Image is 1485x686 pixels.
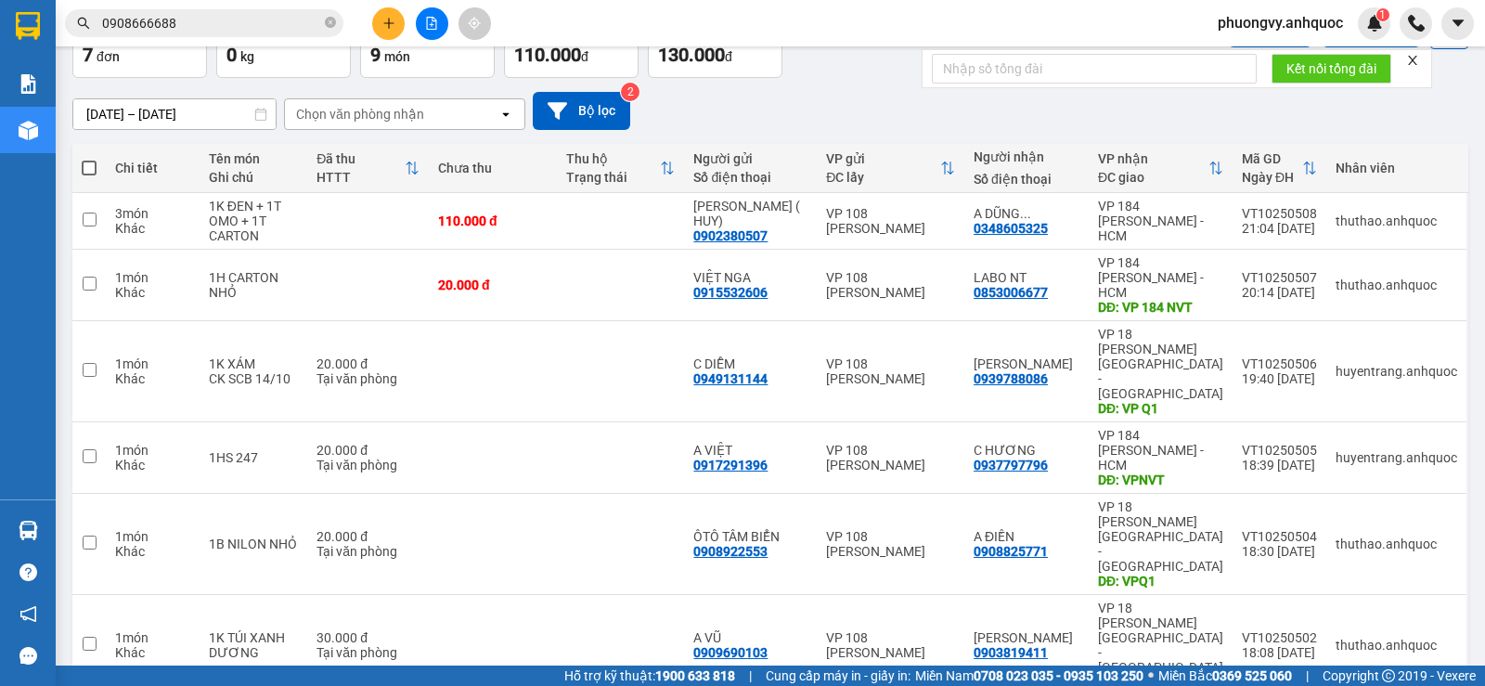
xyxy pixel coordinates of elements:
div: VP gửi [826,151,940,166]
div: VP 108 [PERSON_NAME] [826,206,955,236]
div: C DIỄM [693,356,807,371]
span: Gửi: [16,18,45,37]
div: 18:39 [DATE] [1242,458,1317,472]
input: Select a date range. [73,99,276,129]
div: VT10250505 [1242,443,1317,458]
div: 20:14 [DATE] [1242,285,1317,300]
img: solution-icon [19,74,38,94]
button: caret-down [1441,7,1474,40]
div: Số điện thoại [693,170,807,185]
div: Khác [115,285,190,300]
div: VP 108 [PERSON_NAME] [826,529,955,559]
span: plus [382,17,395,30]
div: 1K XÁM [209,356,299,371]
span: Miền Bắc [1158,666,1292,686]
div: C HẰNG ( HUY) [693,199,807,228]
div: 1 món [115,443,190,458]
div: Khác [115,221,190,236]
div: 20.000 đ [438,278,548,292]
button: plus [372,7,405,40]
span: Nhận: [177,18,222,37]
span: | [749,666,752,686]
th: Toggle SortBy [307,144,429,193]
span: 110.000 [514,44,581,66]
div: 110.000 đ [438,214,548,228]
div: Thu hộ [566,151,661,166]
div: VP 108 [PERSON_NAME] [826,443,955,472]
div: Khác [115,371,190,386]
div: Ghi chú [209,170,299,185]
img: logo-vxr [16,12,40,40]
div: C HƯƠNG [974,443,1079,458]
div: 1H CARTON NHỎ [209,270,299,300]
span: 130.000 [658,44,725,66]
div: LABO NT [974,270,1079,285]
div: VT10250507 [1242,270,1317,285]
img: phone-icon [1408,15,1425,32]
div: DĐ: VPNVT [1098,472,1223,487]
div: VP 184 [PERSON_NAME] - HCM [177,16,327,83]
div: VP 18 [PERSON_NAME][GEOGRAPHIC_DATA] - [GEOGRAPHIC_DATA] [1098,327,1223,401]
div: 18:08 [DATE] [1242,645,1317,660]
div: A ĐIỀN [974,529,1079,544]
div: thuthao.anhquoc [1336,278,1457,292]
div: ĐC giao [1098,170,1208,185]
div: Người gửi [693,151,807,166]
div: thuthao.anhquoc [1336,537,1457,551]
div: CK SCB 14/10 [209,371,299,386]
div: Tên món [209,151,299,166]
span: phuongvy.anhquoc [1203,11,1358,34]
div: 0917291396 [693,458,768,472]
th: Toggle SortBy [557,144,685,193]
strong: 1900 633 818 [655,668,735,683]
button: file-add [416,7,448,40]
span: question-circle [19,563,37,581]
div: 1 món [115,630,190,645]
div: 0918271631 [16,83,164,109]
img: icon-new-feature [1366,15,1383,32]
div: VP 108 [PERSON_NAME] [826,356,955,386]
span: Cung cấp máy in - giấy in: [766,666,910,686]
div: 1 món [115,270,190,285]
div: DĐ: VP Q1 [1098,401,1223,416]
div: Khác [115,458,190,472]
div: 0853006677 [974,285,1048,300]
span: message [19,647,37,665]
div: Nhân viên [1336,161,1457,175]
div: VP 184 [PERSON_NAME] - HCM [1098,428,1223,472]
div: VIỆT NGA [693,270,807,285]
div: VP 108 [PERSON_NAME] [826,630,955,660]
div: VP 108 [PERSON_NAME] [826,270,955,300]
div: VP 184 [PERSON_NAME] - HCM [1098,199,1223,243]
button: aim [458,7,491,40]
div: Tại văn phòng [316,544,420,559]
div: A VŨ [693,630,807,645]
img: warehouse-icon [19,121,38,140]
span: 0 [226,44,237,66]
div: A VIỆT [693,443,807,458]
input: Tìm tên, số ĐT hoặc mã đơn [102,13,321,33]
div: 0902380507 [693,228,768,243]
div: VP 18 [PERSON_NAME][GEOGRAPHIC_DATA] - [GEOGRAPHIC_DATA] [1098,601,1223,675]
div: 1HS 247 [209,450,299,465]
div: huyentrang.anhquoc [1336,450,1457,465]
div: ANH SƠN [974,630,1079,645]
div: C TRÂM [177,83,327,105]
div: VT10250506 [1242,356,1317,371]
div: Đã thu [316,151,405,166]
th: Toggle SortBy [1089,144,1233,193]
div: 0949131144 [693,371,768,386]
div: Khác [115,645,190,660]
span: đ [581,49,588,64]
div: 0909690103 [693,645,768,660]
span: copyright [1382,669,1395,682]
div: Người nhận [974,149,1079,164]
span: aim [468,17,481,30]
strong: 0708 023 035 - 0935 103 250 [974,668,1143,683]
span: Hỗ trợ kỹ thuật: [564,666,735,686]
span: caret-down [1450,15,1466,32]
div: 20.000 đ [316,443,420,458]
div: Khác [115,544,190,559]
th: Toggle SortBy [817,144,964,193]
div: 0915532606 [693,285,768,300]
